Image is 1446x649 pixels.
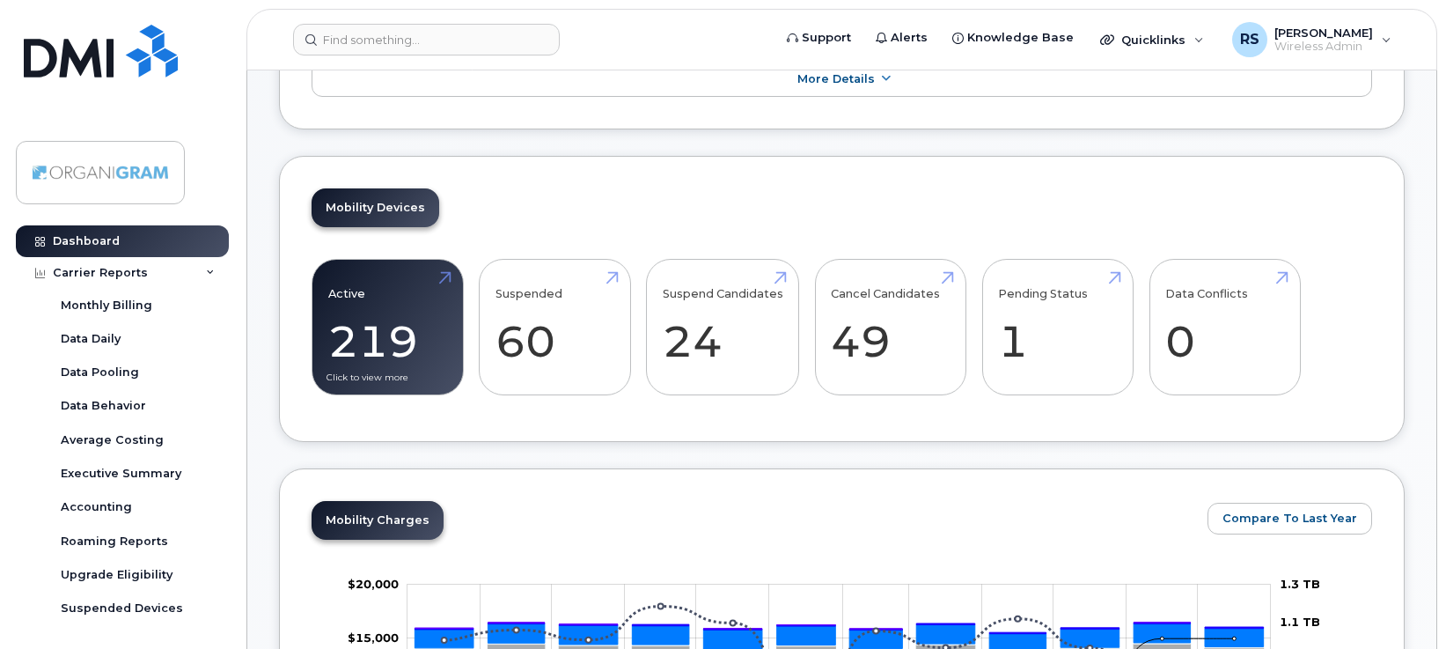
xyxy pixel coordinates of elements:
div: Quicklinks [1088,22,1216,57]
a: Knowledge Base [940,20,1086,55]
button: Compare To Last Year [1207,503,1372,535]
a: Suspend Candidates 24 [663,269,783,386]
a: Cancel Candidates 49 [831,269,950,386]
span: Compare To Last Year [1222,510,1357,527]
tspan: $20,000 [348,577,399,591]
a: Suspended 60 [495,269,614,386]
a: Support [774,20,863,55]
span: Knowledge Base [967,29,1074,47]
tspan: 1.1 TB [1280,615,1320,629]
a: Mobility Charges [312,501,444,540]
a: Alerts [863,20,940,55]
span: Quicklinks [1121,33,1185,47]
span: Support [802,29,851,47]
a: Mobility Devices [312,188,439,227]
tspan: 1.3 TB [1280,577,1320,591]
g: $0 [348,577,399,591]
tspan: $15,000 [348,631,399,645]
g: $0 [348,631,399,645]
span: Wireless Admin [1274,40,1373,54]
span: More Details [797,72,875,85]
span: RS [1240,29,1259,50]
span: Alerts [891,29,928,47]
span: [PERSON_NAME] [1274,26,1373,40]
a: Active 219 [328,269,447,386]
a: Data Conflicts 0 [1165,269,1284,386]
a: Pending Status 1 [998,269,1117,386]
g: PST [415,623,1263,634]
g: QST [415,623,1263,634]
div: Ramzi Saba [1220,22,1404,57]
input: Find something... [293,24,560,55]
